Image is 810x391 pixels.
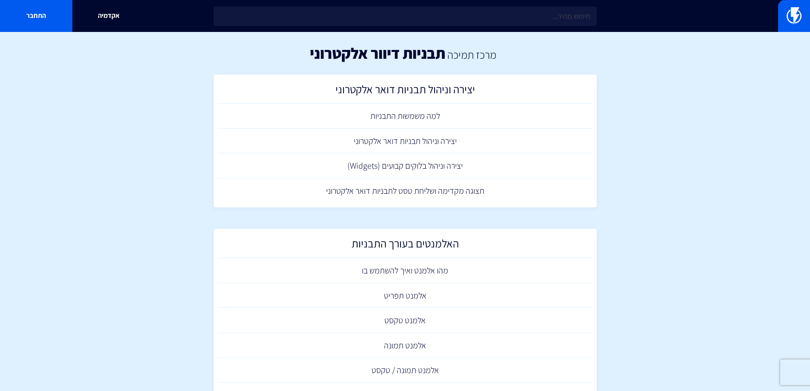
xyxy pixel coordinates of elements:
a: למה משמשות התבניות [218,103,592,129]
h1: תבניות דיוור אלקטרוני [310,45,445,62]
h2: יצירה וניהול תבניות דואר אלקטרוני [222,83,588,100]
input: חיפוש מהיר... [214,6,597,26]
a: האלמנטים בעורך התבניות [218,233,592,258]
a: יצירה וניהול תבניות דואר אלקטרוני [218,79,592,104]
a: תצוגה מקדימה ושליחת טסט לתבניות דואר אלקטרוני [218,178,592,204]
a: יצירה וניהול בלוקים קבועים (Widgets) [218,153,592,178]
a: מרכז תמיכה [447,47,496,62]
a: אלמנט תפריט [218,283,592,308]
h2: האלמנטים בעורך התבניות [222,237,588,254]
a: אלמנט תמונה / טקסט [218,358,592,383]
a: אלמנט תמונה [218,333,592,358]
a: מהו אלמנט ואיך להשתמש בו [218,258,592,283]
a: יצירה וניהול תבניות דואר אלקטרוני [218,129,592,154]
a: אלמנט טקסט [218,308,592,333]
